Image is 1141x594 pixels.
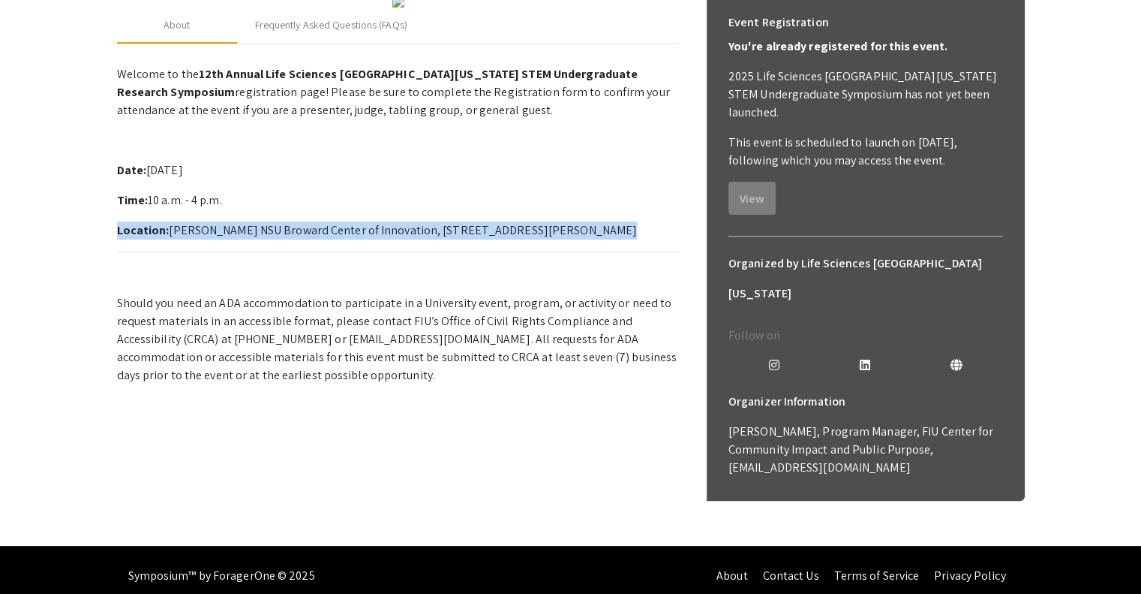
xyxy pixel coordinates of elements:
[728,387,1003,417] h6: Organizer Information
[728,134,1003,170] p: This event is scheduled to launch on [DATE], following which you may access the event.
[117,222,680,240] p: [PERSON_NAME] NSU Broward Center of Innovation, [STREET_ADDRESS][PERSON_NAME]
[728,327,1003,345] p: Follow on
[728,38,1003,56] p: You're already registered for this event.
[117,162,147,178] strong: Date:
[833,568,919,583] a: Terms of Service
[728,182,776,215] button: View
[117,192,149,208] strong: Time:
[117,191,680,210] p: 10 a.m. - 4 p.m.
[728,249,1003,309] h6: Organized by Life Sciences [GEOGRAPHIC_DATA][US_STATE]
[117,294,680,384] p: Should you need an ADA accommodation to participate in a University event, program, or activity o...
[117,222,170,238] strong: Location:
[255,17,407,33] div: Frequently Asked Questions (FAQs)
[762,568,818,583] a: Contact Us
[716,568,748,583] a: About
[117,66,638,100] strong: 12th Annual Life Sciences [GEOGRAPHIC_DATA][US_STATE] STEM Undergraduate Research Symposium
[934,568,1005,583] a: Privacy Policy
[117,161,680,179] p: [DATE]
[117,65,680,119] p: Welcome to the registration page! Please be sure to complete the Registration form to confirm you...
[164,17,191,33] div: About
[728,423,1003,477] p: [PERSON_NAME], Program Manager, FIU Center for Community Impact and Public Purpose, [EMAIL_ADDRES...
[728,8,829,38] h6: Event Registration
[728,68,1003,122] p: 2025 Life Sciences [GEOGRAPHIC_DATA][US_STATE] STEM Undergraduate Symposium has not yet been laun...
[11,526,64,583] iframe: Chat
